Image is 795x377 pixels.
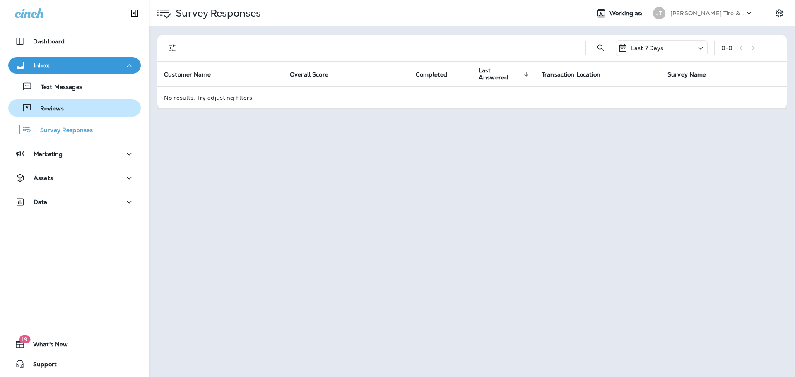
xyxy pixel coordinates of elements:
[123,5,146,22] button: Collapse Sidebar
[8,78,141,95] button: Text Messages
[631,45,664,51] p: Last 7 Days
[25,341,68,351] span: What's New
[164,71,222,78] span: Customer Name
[542,71,600,78] span: Transaction Location
[34,151,63,157] p: Marketing
[157,86,787,108] td: No results. Try adjusting filters
[653,7,665,19] div: JT
[164,71,211,78] span: Customer Name
[593,40,609,56] button: Search Survey Responses
[19,335,30,343] span: 19
[290,71,339,78] span: Overall Score
[8,336,141,353] button: 19What's New
[8,57,141,74] button: Inbox
[32,127,93,134] p: Survey Responses
[164,40,181,56] button: Filters
[667,71,717,78] span: Survey Name
[609,10,645,17] span: Working as:
[8,194,141,210] button: Data
[721,45,732,51] div: 0 - 0
[34,62,49,69] p: Inbox
[290,71,328,78] span: Overall Score
[32,105,64,113] p: Reviews
[772,6,787,21] button: Settings
[8,33,141,50] button: Dashboard
[416,71,458,78] span: Completed
[416,71,447,78] span: Completed
[32,84,82,91] p: Text Messages
[670,10,745,17] p: [PERSON_NAME] Tire & Auto
[25,361,57,371] span: Support
[8,356,141,372] button: Support
[33,38,65,45] p: Dashboard
[667,71,706,78] span: Survey Name
[8,146,141,162] button: Marketing
[8,99,141,117] button: Reviews
[8,170,141,186] button: Assets
[479,67,532,81] span: Last Answered
[34,175,53,181] p: Assets
[34,199,48,205] p: Data
[542,71,611,78] span: Transaction Location
[8,121,141,138] button: Survey Responses
[479,67,521,81] span: Last Answered
[172,7,261,19] p: Survey Responses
